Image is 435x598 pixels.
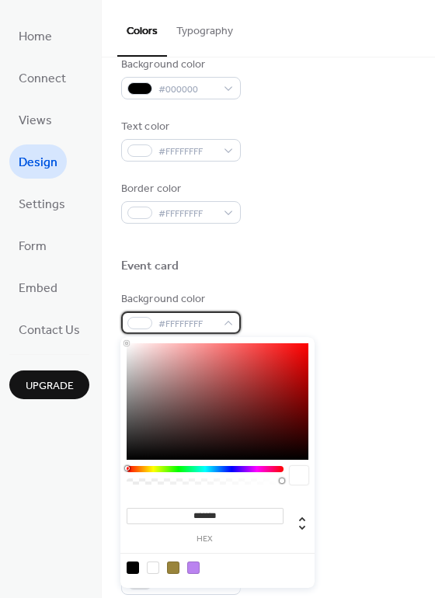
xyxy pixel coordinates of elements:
[127,561,139,574] div: rgb(0, 0, 0)
[9,19,61,53] a: Home
[9,61,75,95] a: Connect
[19,318,80,343] span: Contact Us
[9,144,67,179] a: Design
[158,206,216,222] span: #FFFFFFFF
[121,119,238,135] div: Text color
[9,270,67,304] a: Embed
[121,57,238,73] div: Background color
[19,109,52,134] span: Views
[9,228,56,262] a: Form
[19,276,57,301] span: Embed
[121,259,179,275] div: Event card
[19,25,52,50] span: Home
[19,151,57,176] span: Design
[121,181,238,197] div: Border color
[9,370,89,399] button: Upgrade
[158,144,216,160] span: #FFFFFFFF
[19,193,65,217] span: Settings
[158,316,216,332] span: #FFFFFFFF
[187,561,200,574] div: rgb(186, 131, 240)
[19,67,66,92] span: Connect
[127,535,284,544] label: hex
[167,561,179,574] div: rgb(153, 132, 59)
[19,235,47,259] span: Form
[9,312,89,346] a: Contact Us
[26,378,74,395] span: Upgrade
[9,103,61,137] a: Views
[147,561,159,574] div: rgb(255, 255, 255)
[158,82,216,98] span: #000000
[121,291,238,308] div: Background color
[9,186,75,221] a: Settings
